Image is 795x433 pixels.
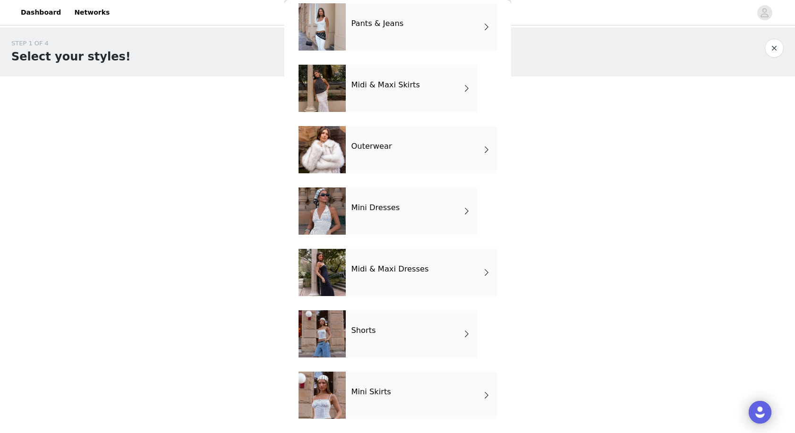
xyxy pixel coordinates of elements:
[11,39,131,48] div: STEP 1 OF 4
[11,48,131,65] h1: Select your styles!
[351,326,376,335] h4: Shorts
[68,2,115,23] a: Networks
[351,265,429,273] h4: Midi & Maxi Dresses
[351,204,400,212] h4: Mini Dresses
[760,5,769,20] div: avatar
[749,401,771,424] div: Open Intercom Messenger
[351,19,404,28] h4: Pants & Jeans
[15,2,67,23] a: Dashboard
[351,81,420,89] h4: Midi & Maxi Skirts
[351,388,391,396] h4: Mini Skirts
[351,142,392,151] h4: Outerwear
